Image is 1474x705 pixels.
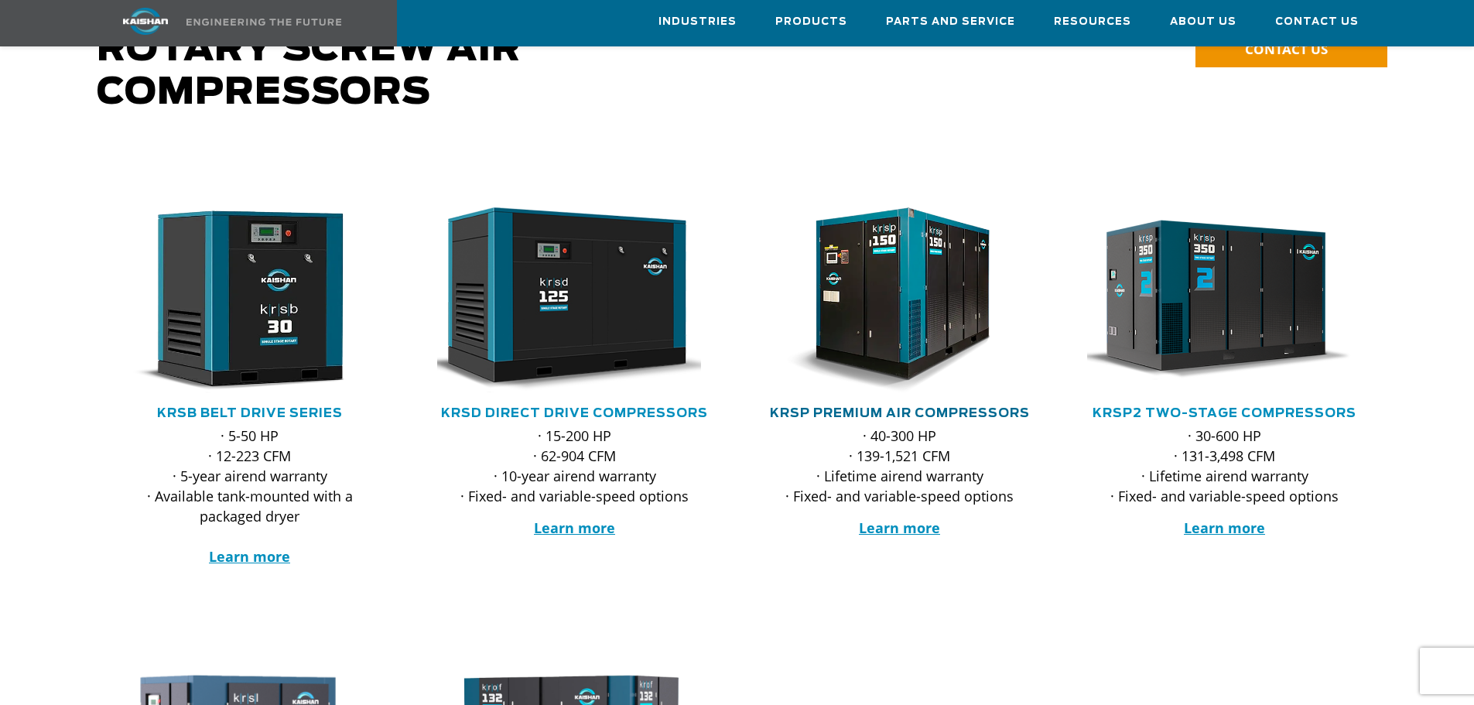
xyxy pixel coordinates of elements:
p: · 5-50 HP · 12-223 CFM · 5-year airend warranty · Available tank-mounted with a packaged dryer [112,426,388,566]
img: krsp150 [751,207,1026,393]
div: krsd125 [437,207,713,393]
a: KRSB Belt Drive Series [157,407,343,419]
a: Learn more [534,518,615,537]
img: Engineering the future [186,19,341,26]
span: Industries [658,13,737,31]
div: krsp150 [762,207,1038,393]
img: kaishan logo [87,8,203,35]
a: Parts and Service [886,1,1015,43]
p: · 40-300 HP · 139-1,521 CFM · Lifetime airend warranty · Fixed- and variable-speed options [762,426,1038,506]
a: Contact Us [1275,1,1359,43]
p: · 15-200 HP · 62-904 CFM · 10-year airend warranty · Fixed- and variable-speed options [437,426,713,506]
a: KRSP2 Two-Stage Compressors [1093,407,1356,419]
img: krsb30 [101,207,376,393]
span: Parts and Service [886,13,1015,31]
a: Industries [658,1,737,43]
a: Learn more [1184,518,1265,537]
span: CONTACT US [1245,40,1328,58]
a: CONTACT US [1195,33,1387,67]
a: Products [775,1,847,43]
a: Learn more [209,547,290,566]
a: Resources [1054,1,1131,43]
span: Contact Us [1275,13,1359,31]
span: About Us [1170,13,1236,31]
div: krsb30 [112,207,388,393]
a: Learn more [859,518,940,537]
img: krsp350 [1076,207,1351,393]
span: Products [775,13,847,31]
a: KRSP Premium Air Compressors [770,407,1030,419]
p: · 30-600 HP · 131-3,498 CFM · Lifetime airend warranty · Fixed- and variable-speed options [1087,426,1363,506]
a: KRSD Direct Drive Compressors [441,407,708,419]
div: krsp350 [1087,207,1363,393]
img: krsd125 [426,207,701,393]
a: About Us [1170,1,1236,43]
span: Resources [1054,13,1131,31]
